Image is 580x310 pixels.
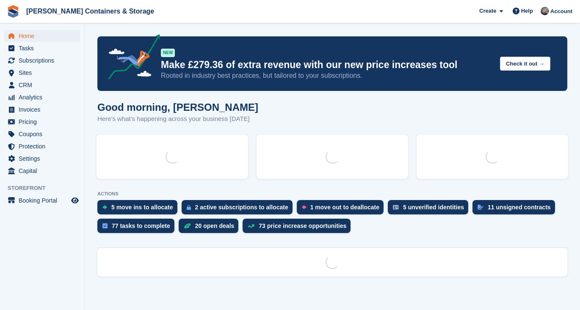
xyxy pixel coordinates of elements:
[97,102,258,113] h1: Good morning, [PERSON_NAME]
[259,222,346,229] div: 73 price increase opportunities
[19,67,69,79] span: Sites
[19,165,69,177] span: Capital
[521,7,533,15] span: Help
[195,222,235,229] div: 20 open deals
[388,200,472,219] a: 5 unverified identities
[4,30,80,42] a: menu
[19,30,69,42] span: Home
[179,219,243,237] a: 20 open deals
[195,204,288,211] div: 2 active subscriptions to allocate
[550,7,572,16] span: Account
[184,223,191,229] img: deal-1b604bf984904fb50ccaf53a9ad4b4a5d6e5aea283cecdc64d6e3604feb123c2.svg
[403,204,464,211] div: 5 unverified identities
[19,116,69,128] span: Pricing
[70,195,80,206] a: Preview store
[102,223,108,228] img: task-75834270c22a3079a89374b754ae025e5fb1db73e45f91037f5363f120a921f8.svg
[4,42,80,54] a: menu
[4,165,80,177] a: menu
[4,116,80,128] a: menu
[102,205,107,210] img: move_ins_to_allocate_icon-fdf77a2bb77ea45bf5b3d319d69a93e2d87916cf1d5bf7949dd705db3b84f3ca.svg
[19,55,69,66] span: Subscriptions
[8,184,84,192] span: Storefront
[488,204,551,211] div: 11 unsigned contracts
[4,67,80,79] a: menu
[19,195,69,206] span: Booking Portal
[4,79,80,91] a: menu
[393,205,399,210] img: verify_identity-adf6edd0f0f0b5bbfe63781bf79b02c33cf7c696d77639b501bdc392416b5a36.svg
[4,140,80,152] a: menu
[500,57,550,71] button: Check it out →
[19,79,69,91] span: CRM
[23,4,157,18] a: [PERSON_NAME] Containers & Storage
[19,42,69,54] span: Tasks
[182,200,297,219] a: 2 active subscriptions to allocate
[161,71,493,80] p: Rooted in industry best practices, but tailored to your subscriptions.
[4,91,80,103] a: menu
[248,224,254,228] img: price_increase_opportunities-93ffe204e8149a01c8c9dc8f82e8f89637d9d84a8eef4429ea346261dce0b2c0.svg
[478,205,483,210] img: contract_signature_icon-13c848040528278c33f63329250d36e43548de30e8caae1d1a13099fd9432cc5.svg
[4,195,80,206] a: menu
[479,7,496,15] span: Create
[4,55,80,66] a: menu
[4,128,80,140] a: menu
[19,91,69,103] span: Analytics
[187,205,191,210] img: active_subscription_to_allocate_icon-d502201f5373d7db506a760aba3b589e785aa758c864c3986d89f69b8ff3...
[4,153,80,165] a: menu
[161,59,493,71] p: Make £279.36 of extra revenue with our new price increases tool
[19,153,69,165] span: Settings
[541,7,549,15] img: Adam Greenhalgh
[161,49,175,57] div: NEW
[302,205,306,210] img: move_outs_to_deallocate_icon-f764333ba52eb49d3ac5e1228854f67142a1ed5810a6f6cc68b1a99e826820c5.svg
[4,104,80,115] a: menu
[243,219,355,237] a: 73 price increase opportunities
[97,191,567,197] p: ACTIONS
[97,114,258,124] p: Here's what's happening across your business [DATE]
[112,222,170,229] div: 77 tasks to complete
[97,219,179,237] a: 77 tasks to complete
[19,140,69,152] span: Protection
[19,128,69,140] span: Coupons
[19,104,69,115] span: Invoices
[472,200,559,219] a: 11 unsigned contracts
[97,200,182,219] a: 5 move ins to allocate
[101,34,160,82] img: price-adjustments-announcement-icon-8257ccfd72463d97f412b2fc003d46551f7dbcb40ab6d574587a9cd5c0d94...
[111,204,173,211] div: 5 move ins to allocate
[297,200,388,219] a: 1 move out to deallocate
[7,5,19,18] img: stora-icon-8386f47178a22dfd0bd8f6a31ec36ba5ce8667c1dd55bd0f319d3a0aa187defe.svg
[310,204,379,211] div: 1 move out to deallocate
